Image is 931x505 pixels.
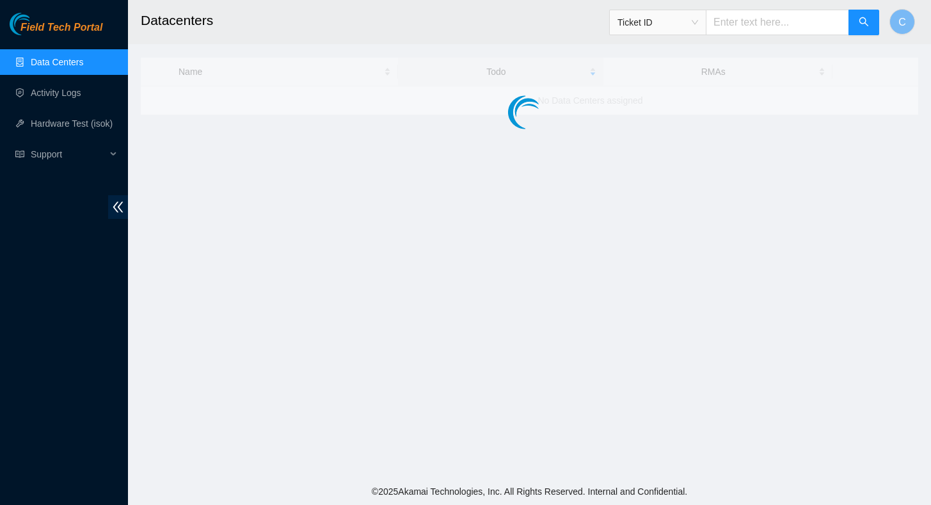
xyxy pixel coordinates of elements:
a: Activity Logs [31,88,81,98]
span: Support [31,141,106,167]
a: Hardware Test (isok) [31,118,113,129]
button: C [889,9,915,35]
a: Akamai TechnologiesField Tech Portal [10,23,102,40]
span: Field Tech Portal [20,22,102,34]
button: search [848,10,879,35]
input: Enter text here... [706,10,849,35]
span: Ticket ID [617,13,698,32]
span: read [15,150,24,159]
span: C [898,14,906,30]
span: search [859,17,869,29]
span: double-left [108,195,128,219]
footer: © 2025 Akamai Technologies, Inc. All Rights Reserved. Internal and Confidential. [128,478,931,505]
a: Data Centers [31,57,83,67]
img: Akamai Technologies [10,13,65,35]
